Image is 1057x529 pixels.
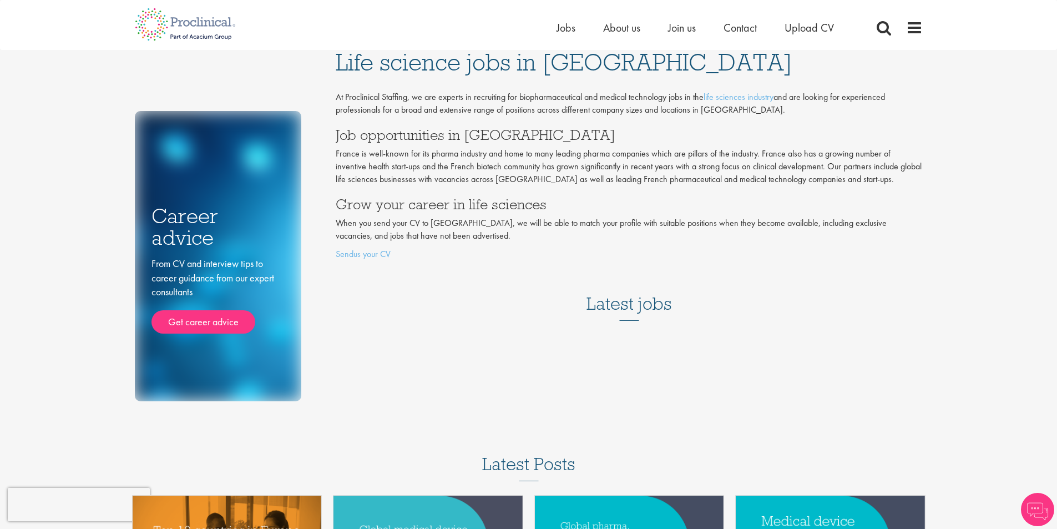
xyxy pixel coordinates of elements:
[1021,493,1054,526] img: Chatbot
[336,128,923,142] h3: Job opportunities in [GEOGRAPHIC_DATA]
[151,310,255,334] a: Get career advice
[603,21,640,35] a: About us
[724,21,757,35] a: Contact
[557,21,575,35] a: Jobs
[336,217,923,243] p: When you send your CV to [GEOGRAPHIC_DATA], we will be able to match your profile with suitable p...
[785,21,834,35] a: Upload CV
[336,197,923,211] h3: Grow your career in life sciences
[336,91,923,117] p: At Proclinical Staffing, we are experts in recruiting for biopharmaceutical and medical technolog...
[336,248,391,260] a: Sendus your CV
[8,488,150,521] iframe: reCAPTCHA
[336,148,923,186] p: France is well-known for its pharma industry and home to many leading pharma companies which are ...
[151,205,285,248] h3: Career advice
[336,47,792,77] span: Life science jobs in [GEOGRAPHIC_DATA]
[482,455,575,481] h3: Latest Posts
[586,266,672,321] h3: Latest jobs
[668,21,696,35] a: Join us
[151,256,285,334] div: From CV and interview tips to career guidance from our expert consultants
[704,91,773,103] a: life sciences industry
